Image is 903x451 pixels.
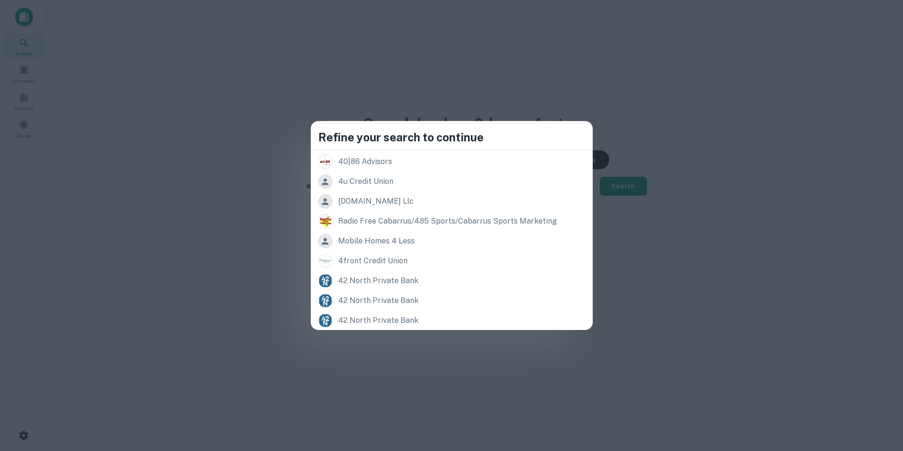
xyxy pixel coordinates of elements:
[856,375,903,421] iframe: Chat Widget
[319,274,332,287] img: picture
[311,191,593,211] a: [DOMAIN_NAME] llc
[311,231,593,251] a: mobile homes 4 less
[338,234,415,248] div: mobile homes 4 less
[338,194,414,208] div: [DOMAIN_NAME] llc
[319,254,332,268] img: picture
[338,254,408,268] div: 4front credit union
[338,214,557,228] div: radio free cabarrus/485 sports/cabarrus sports marketing
[311,211,593,231] a: radio free cabarrus/485 sports/cabarrus sports marketing
[338,294,418,308] div: 42 north private bank
[318,129,585,146] h4: Refine your search to continue
[319,215,332,228] img: picture
[311,271,593,291] a: 42 north private bank
[319,314,332,327] img: picture
[338,313,418,328] div: 42 north private bank
[311,172,593,191] a: 4u credit union
[338,174,393,189] div: 4u credit union
[311,291,593,311] a: 42 north private bank
[319,294,332,307] img: picture
[311,311,593,330] a: 42 north private bank
[338,155,392,169] div: 40|86 advisors
[311,152,593,172] a: 40|86 advisors
[319,155,332,168] img: picture
[311,251,593,271] a: 4front credit union
[338,274,418,288] div: 42 north private bank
